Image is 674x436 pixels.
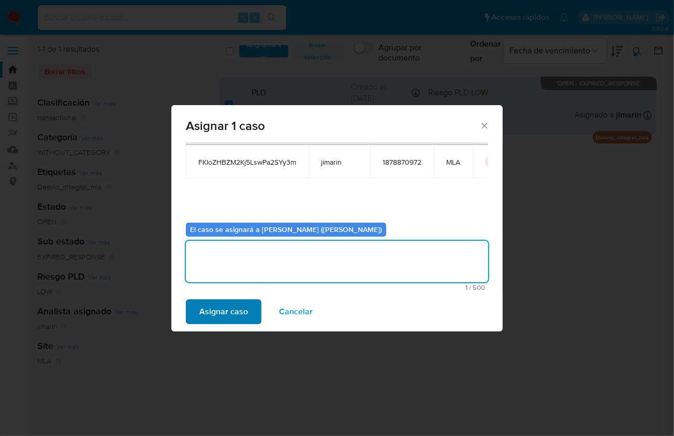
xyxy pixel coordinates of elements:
span: Cancelar [279,300,313,323]
span: MLA [446,157,460,167]
button: Cancelar [266,299,326,324]
span: Asignar 1 caso [186,120,479,132]
span: jimarin [321,157,358,167]
b: El caso se asignará a [PERSON_NAME] ([PERSON_NAME]) [190,224,382,235]
button: Asignar caso [186,299,261,324]
span: Máximo 500 caracteres [189,284,485,291]
span: Asignar caso [199,300,248,323]
button: Cerrar ventana [479,121,489,130]
span: FKloZHBZM2Kj5LswPa2SYy3m [198,157,296,167]
div: assign-modal [171,105,503,331]
span: 1878870972 [383,157,421,167]
button: icon-button [485,155,497,168]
